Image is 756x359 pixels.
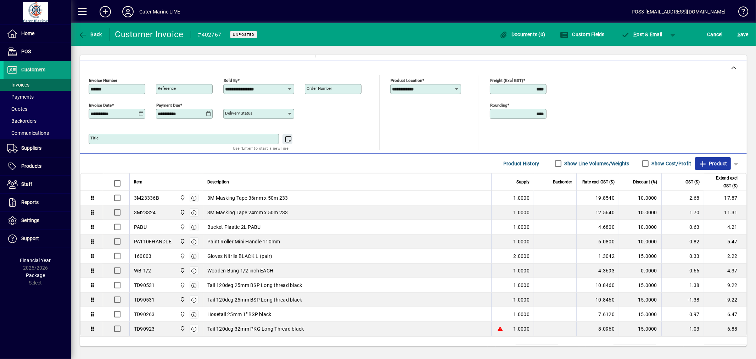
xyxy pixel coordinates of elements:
[156,103,180,108] mat-label: Payment due
[581,296,615,303] div: 10.8460
[619,220,661,234] td: 10.0000
[117,5,139,18] button: Profile
[685,178,700,186] span: GST ($)
[4,158,71,175] a: Products
[704,191,746,205] td: 17.87
[4,91,71,103] a: Payments
[134,178,142,186] span: Item
[558,28,606,41] button: Custom Fields
[224,78,237,83] mat-label: Sold by
[516,344,558,353] td: 0.0000 M³
[207,223,261,231] span: Bucket Plastic 2L PABU
[158,86,176,91] mat-label: Reference
[512,296,530,303] span: -1.0000
[704,344,747,353] td: 58.80
[619,234,661,249] td: 10.0000
[490,78,523,83] mat-label: Freight (excl GST)
[514,194,530,201] span: 1.0000
[661,191,704,205] td: 2.68
[134,194,159,201] div: 3M23336B
[178,223,186,231] span: Cater Marine
[134,296,155,303] div: TD90531
[20,258,51,263] span: Financial Year
[514,325,530,332] span: 1.0000
[709,174,738,190] span: Extend excl GST ($)
[704,234,746,249] td: 5.47
[581,267,615,274] div: 4.3693
[514,282,530,289] span: 1.0000
[21,49,31,54] span: POS
[134,325,155,332] div: TD90923
[78,32,102,37] span: Back
[695,157,731,170] button: Product
[704,307,746,322] td: 6.47
[94,5,117,18] button: Add
[619,278,661,293] td: 15.0000
[77,28,104,41] button: Back
[207,178,229,186] span: Description
[7,82,29,88] span: Invoices
[21,236,39,241] span: Support
[4,230,71,248] a: Support
[4,79,71,91] a: Invoices
[564,344,614,353] td: Freight (excl GST)
[661,249,704,264] td: 0.33
[26,272,45,278] span: Package
[207,325,304,332] span: Tail 120deg 32mm PKG Long Thread black
[706,28,725,41] button: Cancel
[632,6,726,17] div: POS3 [EMAIL_ADDRESS][DOMAIN_NAME]
[139,6,180,17] div: Cater Marine LIVE
[198,29,222,40] div: #402767
[178,267,186,275] span: Cater Marine
[473,344,516,353] td: Total Volume
[225,111,252,116] mat-label: Delivery status
[4,25,71,43] a: Home
[21,163,41,169] span: Products
[503,158,539,169] span: Product History
[4,176,71,193] a: Staff
[71,28,110,41] app-page-header-button: Back
[704,264,746,278] td: 4.37
[699,158,727,169] span: Product
[581,209,615,216] div: 12.5640
[89,103,112,108] mat-label: Invoice date
[661,234,704,249] td: 0.82
[207,209,288,216] span: 3M Masking Tape 24mm x 50m 233
[207,238,280,245] span: Paint Roller Mini Handle 110mm
[514,209,530,216] span: 1.0000
[498,28,547,41] button: Documents (0)
[134,238,172,245] div: PA110FHANDLE
[4,103,71,115] a: Quotes
[21,217,39,223] span: Settings
[207,267,273,274] span: Wooden Bung 1/2 inch EACH
[207,296,302,303] span: Tail 120deg 25mm BSP Long thread black
[581,253,615,260] div: 1.3042
[704,249,746,264] td: 2.22
[178,194,186,202] span: Cater Marine
[514,311,530,318] span: 1.0000
[563,160,629,167] label: Show Line Volumes/Weights
[619,249,661,264] td: 15.0000
[4,139,71,157] a: Suppliers
[634,32,637,37] span: P
[178,325,186,333] span: Cater Marine
[178,281,186,289] span: Cater Marine
[582,178,615,186] span: Rate excl GST ($)
[207,282,302,289] span: Tail 120deg 25mm BSP Long thread black
[704,322,746,336] td: 6.88
[514,267,530,274] span: 1.0000
[115,29,184,40] div: Customer Invoice
[4,43,71,61] a: POS
[4,115,71,127] a: Backorders
[500,157,542,170] button: Product History
[661,322,704,336] td: 1.03
[178,310,186,318] span: Cater Marine
[704,293,746,307] td: -9.22
[207,311,271,318] span: Hosetail 25mm 1" BSP black
[207,194,288,201] span: 3M Masking Tape 36mm x 50m 233
[21,181,32,187] span: Staff
[21,145,41,151] span: Suppliers
[738,29,749,40] span: ave
[134,209,156,216] div: 3M23324
[581,194,615,201] div: 19.8540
